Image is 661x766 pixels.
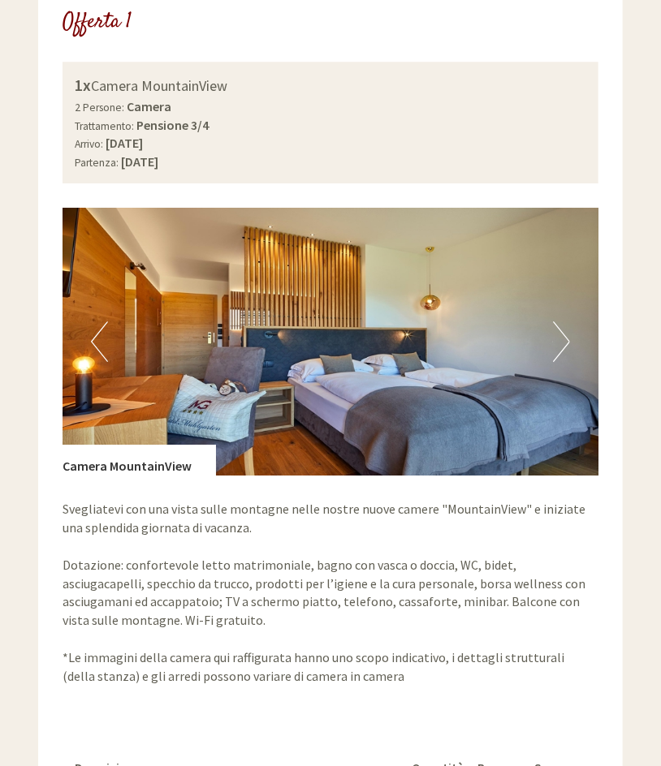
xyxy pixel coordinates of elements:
div: Offerta 1 [63,7,132,37]
div: Camera MountainView [63,445,216,476]
small: Partenza: [75,156,119,170]
small: 2 Persone: [75,101,124,114]
small: Arrivo: [75,137,103,151]
b: 1x [75,75,91,95]
div: Camera MountainView [75,74,586,97]
b: [DATE] [106,135,143,151]
img: image [63,208,598,476]
button: Previous [91,321,108,362]
p: Svegliatevi con una vista sulle montagne nelle nostre nuove camere "MountainView" e iniziate una ... [63,500,598,685]
b: [DATE] [121,153,158,170]
small: Trattamento: [75,119,134,133]
b: Camera [127,98,171,114]
div: Buon giorno, come possiamo aiutarla? [289,44,524,93]
div: Lei [297,47,512,60]
small: 13:44 [297,79,512,90]
div: domenica [227,12,309,40]
button: Invia [453,428,537,456]
b: Pensione 3/4 [136,117,209,133]
button: Next [553,321,570,362]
